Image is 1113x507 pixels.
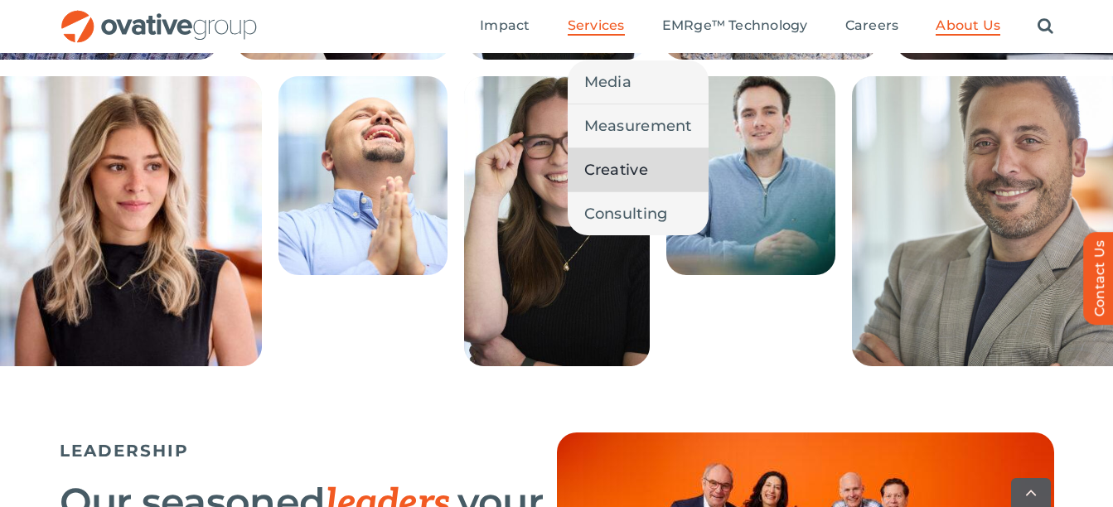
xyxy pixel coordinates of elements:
[278,76,448,275] img: People – Collage Roman
[662,17,808,36] a: EMRge™ Technology
[568,17,625,36] a: Services
[568,192,709,235] a: Consulting
[845,17,899,36] a: Careers
[936,17,1000,36] a: About Us
[568,60,709,104] a: Media
[584,70,632,94] span: Media
[1038,17,1053,36] a: Search
[584,202,668,225] span: Consulting
[584,114,692,138] span: Measurement
[568,17,625,34] span: Services
[845,17,899,34] span: Careers
[662,17,808,34] span: EMRge™ Technology
[464,76,650,366] img: 240424_Ovative Group_Chicago_Portrait- 1114 (1)
[480,17,530,36] a: Impact
[584,158,648,181] span: Creative
[568,148,709,191] a: Creative
[60,8,259,24] a: OG_Full_horizontal_RGB
[480,17,530,34] span: Impact
[60,441,557,461] h5: LEADERSHIP
[936,17,1000,34] span: About Us
[666,76,835,275] img: People – Collage Casey
[568,104,709,147] a: Measurement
